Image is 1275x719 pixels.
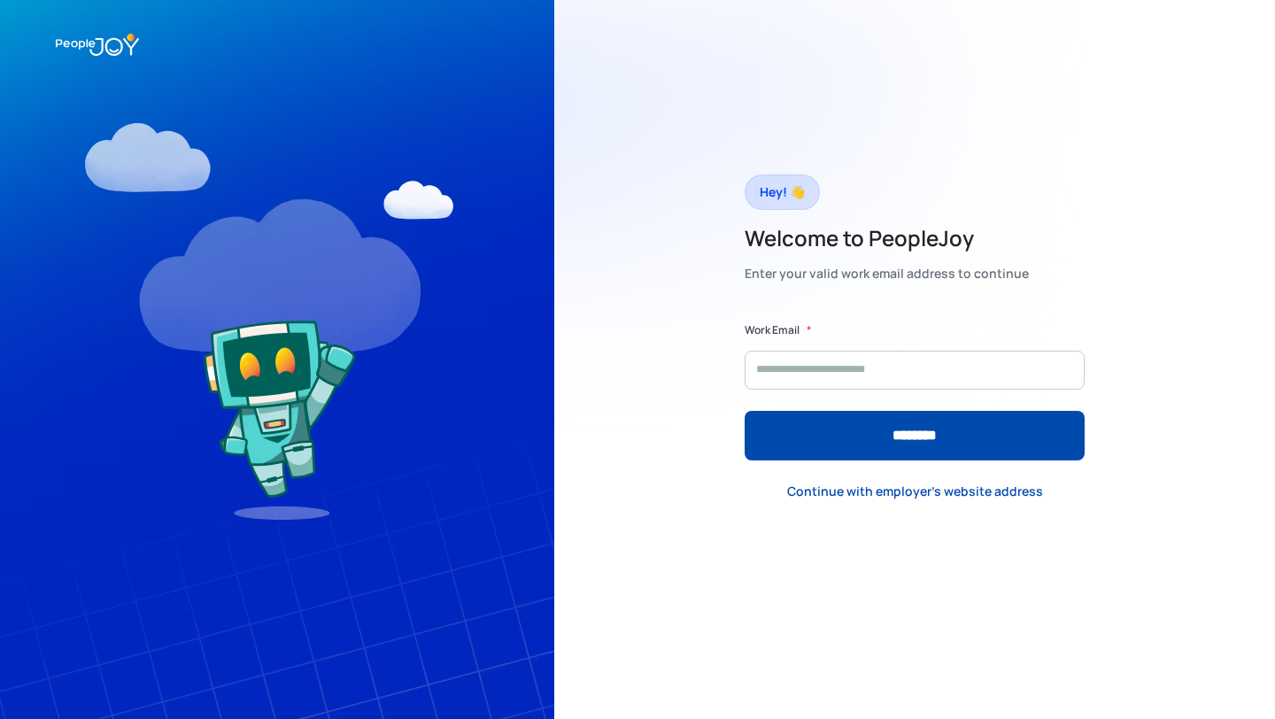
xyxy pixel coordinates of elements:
[787,483,1043,500] div: Continue with employer's website address
[760,180,805,205] div: Hey! 👋
[773,474,1057,510] a: Continue with employer's website address
[745,321,1085,460] form: Form
[745,321,800,339] label: Work Email
[745,224,1029,252] h2: Welcome to PeopleJoy
[745,261,1029,286] div: Enter your valid work email address to continue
